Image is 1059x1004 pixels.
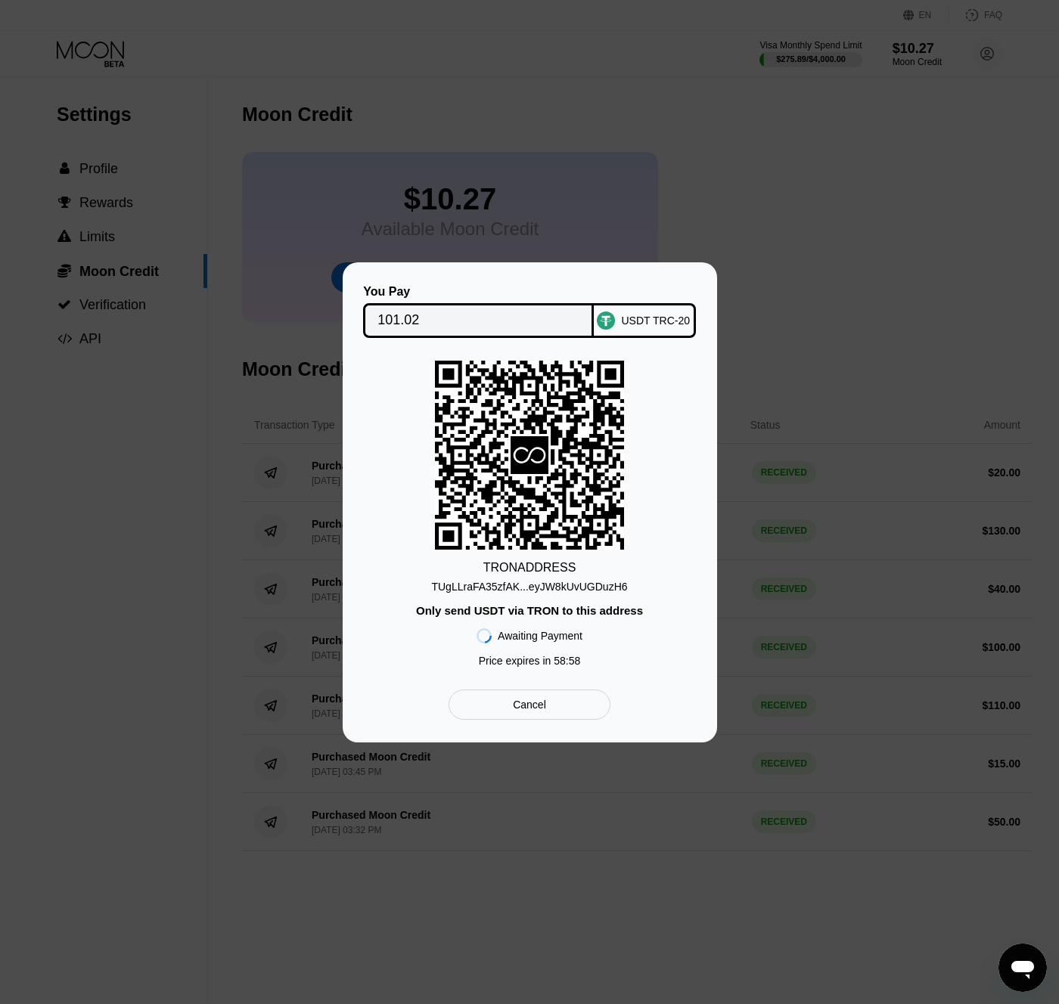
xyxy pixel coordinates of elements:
span: 58 : 58 [554,655,580,667]
div: Only send USDT via TRON to this address [416,604,643,617]
div: You Pay [363,285,594,299]
div: You PayUSDT TRC-20 [365,285,694,338]
div: USDT TRC-20 [621,315,690,327]
div: TUgLLraFA35zfAK...eyJW8kUvUGDuzH6 [431,581,627,593]
div: Cancel [513,698,546,711]
div: Price expires in [479,655,581,667]
div: Awaiting Payment [498,630,582,642]
iframe: Button to launch messaging window [998,944,1047,992]
div: TRON ADDRESS [483,561,576,575]
div: TUgLLraFA35zfAK...eyJW8kUvUGDuzH6 [431,575,627,593]
div: Cancel [449,689,610,720]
